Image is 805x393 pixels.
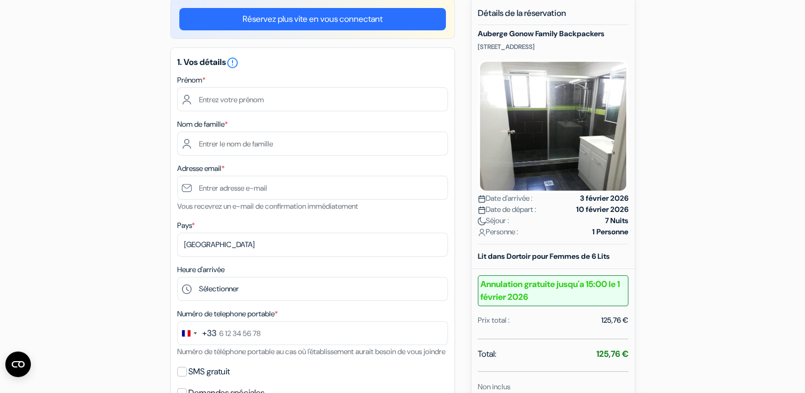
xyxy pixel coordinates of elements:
strong: 10 février 2026 [576,204,628,215]
p: [STREET_ADDRESS] [478,43,628,51]
h5: Auberge Gonow Family Backpackers [478,29,628,38]
a: error_outline [226,56,239,68]
i: error_outline [226,56,239,69]
a: Réservez plus vite en vous connectant [179,8,446,30]
span: Date de départ : [478,204,536,215]
img: user_icon.svg [478,228,486,236]
label: Nom de famille [177,119,228,130]
span: Séjour : [478,215,509,226]
label: Numéro de telephone portable [177,308,278,320]
label: Adresse email [177,163,225,174]
span: Personne : [478,226,518,238]
div: +33 [202,327,217,340]
label: Heure d'arrivée [177,264,225,275]
b: Annulation gratuite jusqu'a 15:00 le 1 février 2026 [478,275,628,306]
div: 125,76 € [601,315,628,326]
img: moon.svg [478,217,486,225]
strong: 7 Nuits [605,215,628,226]
span: Total: [478,348,496,361]
label: Prénom [177,75,205,86]
input: 6 12 34 56 78 [177,321,448,345]
label: Pays [177,220,195,231]
h5: Détails de la réservation [478,8,628,25]
img: calendar.svg [478,195,486,203]
img: calendar.svg [478,206,486,214]
small: Numéro de téléphone portable au cas où l'établissement aurait besoin de vous joindre [177,347,445,356]
strong: 1 Personne [592,226,628,238]
strong: 3 février 2026 [580,193,628,204]
small: Vous recevrez un e-mail de confirmation immédiatement [177,201,358,211]
small: Non inclus [478,382,510,391]
input: Entrez votre prénom [177,87,448,111]
b: Lit dans Dortoir pour Femmes de 6 Lits [478,251,610,261]
button: Ouvrir le widget CMP [5,351,31,377]
label: SMS gratuit [188,364,230,379]
div: Prix total : [478,315,510,326]
h5: 1. Vos détails [177,56,448,69]
span: Date d'arrivée : [478,193,533,204]
button: Change country, selected France (+33) [178,322,217,345]
strong: 125,76 € [596,348,628,359]
input: Entrer adresse e-mail [177,176,448,200]
input: Entrer le nom de famille [177,132,448,155]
